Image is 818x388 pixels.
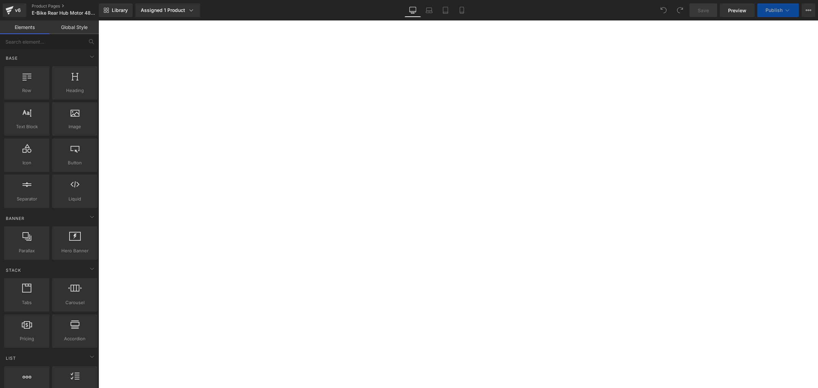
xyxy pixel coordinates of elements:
[54,299,95,306] span: Carousel
[54,159,95,166] span: Button
[5,215,25,222] span: Banner
[6,195,47,203] span: Separator
[99,3,133,17] a: New Library
[405,3,421,17] a: Desktop
[3,3,26,17] a: v6
[698,7,709,14] span: Save
[5,355,17,361] span: List
[454,3,470,17] a: Mobile
[5,267,22,273] span: Stack
[141,7,195,14] div: Assigned 1 Product
[49,20,99,34] a: Global Style
[112,7,128,13] span: Library
[437,3,454,17] a: Tablet
[6,87,47,94] span: Row
[54,195,95,203] span: Liquid
[5,55,18,61] span: Base
[54,123,95,130] span: Image
[728,7,746,14] span: Preview
[673,3,687,17] button: Redo
[6,335,47,342] span: Pricing
[54,247,95,254] span: Hero Banner
[6,159,47,166] span: Icon
[32,3,110,9] a: Product Pages
[32,10,97,16] span: E-Bike Rear Hub Motor 48V 1500W
[54,335,95,342] span: Accordion
[766,8,783,13] span: Publish
[6,299,47,306] span: Tabs
[14,6,22,15] div: v6
[6,123,47,130] span: Text Block
[802,3,815,17] button: More
[757,3,799,17] button: Publish
[657,3,670,17] button: Undo
[421,3,437,17] a: Laptop
[54,87,95,94] span: Heading
[6,247,47,254] span: Parallax
[720,3,755,17] a: Preview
